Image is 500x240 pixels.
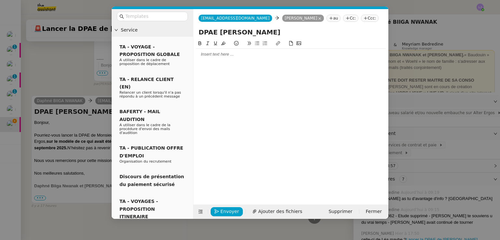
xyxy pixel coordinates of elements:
button: Supprimer [325,207,356,216]
span: TA - PUBLICATION OFFRE D'EMPLOI [119,145,183,158]
nz-tag: Ccc: [361,15,379,22]
span: A utiliser dans le cadre de la procédure d'envoi des mails d'audition [119,123,171,135]
button: Fermer [362,207,386,216]
button: Ajouter des fichiers [248,207,306,216]
span: Service [121,26,190,34]
span: Discours de présentation du paiement sécurisé [119,174,184,187]
nz-tag: Cc: [343,15,358,22]
input: Templates [125,13,184,20]
span: Fermer [366,208,382,215]
div: Service [112,24,193,36]
button: Envoyer [211,207,243,216]
span: Relancer un client lorsqu'il n'a pas répondu à un précédent message [119,90,181,99]
span: TA - VOYAGES - PROPOSITION ITINERAIRE [119,199,158,219]
nz-tag: au [326,15,340,22]
nz-tag: [PERSON_NAME] [282,15,324,22]
span: [EMAIL_ADDRESS][DOMAIN_NAME] [201,16,270,20]
span: Supprimer [328,208,352,215]
span: Envoyer [220,208,239,215]
span: TA - VOYAGE - PROPOSITION GLOBALE [119,44,180,57]
span: Organisation du recrutement [119,159,172,164]
span: BAFERTY - MAIL AUDITION [119,109,160,122]
span: Ajouter des fichiers [258,208,302,215]
span: A utiliser dans le cadre de proposition de déplacement [119,58,170,66]
span: TA - RELANCE CLIENT (EN) [119,77,174,89]
input: Subject [199,27,383,37]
